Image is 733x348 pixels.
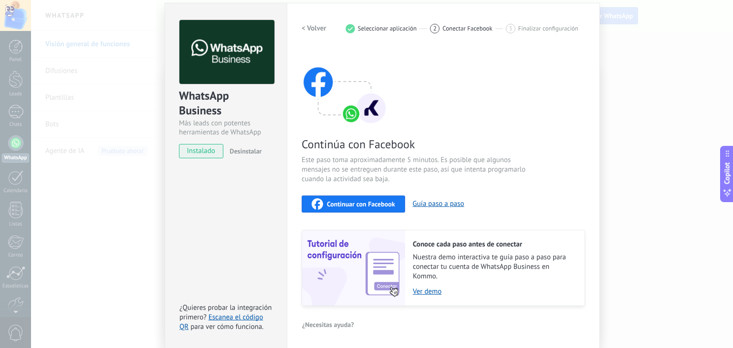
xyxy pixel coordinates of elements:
[302,24,326,33] h2: < Volver
[302,20,326,37] button: < Volver
[442,25,492,32] span: Conectar Facebook
[179,88,273,119] div: WhatsApp Business
[179,144,223,158] span: instalado
[226,144,262,158] button: Desinstalar
[302,137,529,152] span: Continúa con Facebook
[302,155,529,184] span: Este paso toma aproximadamente 5 minutos. Es posible que algunos mensajes no se entreguen durante...
[302,195,405,213] button: Continuar con Facebook
[179,303,272,322] span: ¿Quieres probar la integración primero?
[433,24,437,32] span: 2
[358,25,417,32] span: Seleccionar aplicación
[230,147,262,155] span: Desinstalar
[190,322,263,331] span: para ver cómo funciona.
[413,199,464,208] button: Guía paso a paso
[302,317,355,332] button: ¿Necesitas ayuda?
[509,24,512,32] span: 3
[302,321,354,328] span: ¿Necesitas ayuda?
[179,20,274,84] img: logo_main.png
[518,25,578,32] span: Finalizar configuración
[413,253,575,281] span: Nuestra demo interactiva te guía paso a paso para conectar tu cuenta de WhatsApp Business en Kommo.
[413,240,575,249] h2: Conoce cada paso antes de conectar
[723,163,732,184] span: Copilot
[179,313,263,331] a: Escanea el código QR
[327,201,395,207] span: Continuar con Facebook
[302,49,387,125] img: connect with facebook
[179,119,273,137] div: Más leads con potentes herramientas de WhatsApp
[413,287,575,296] a: Ver demo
